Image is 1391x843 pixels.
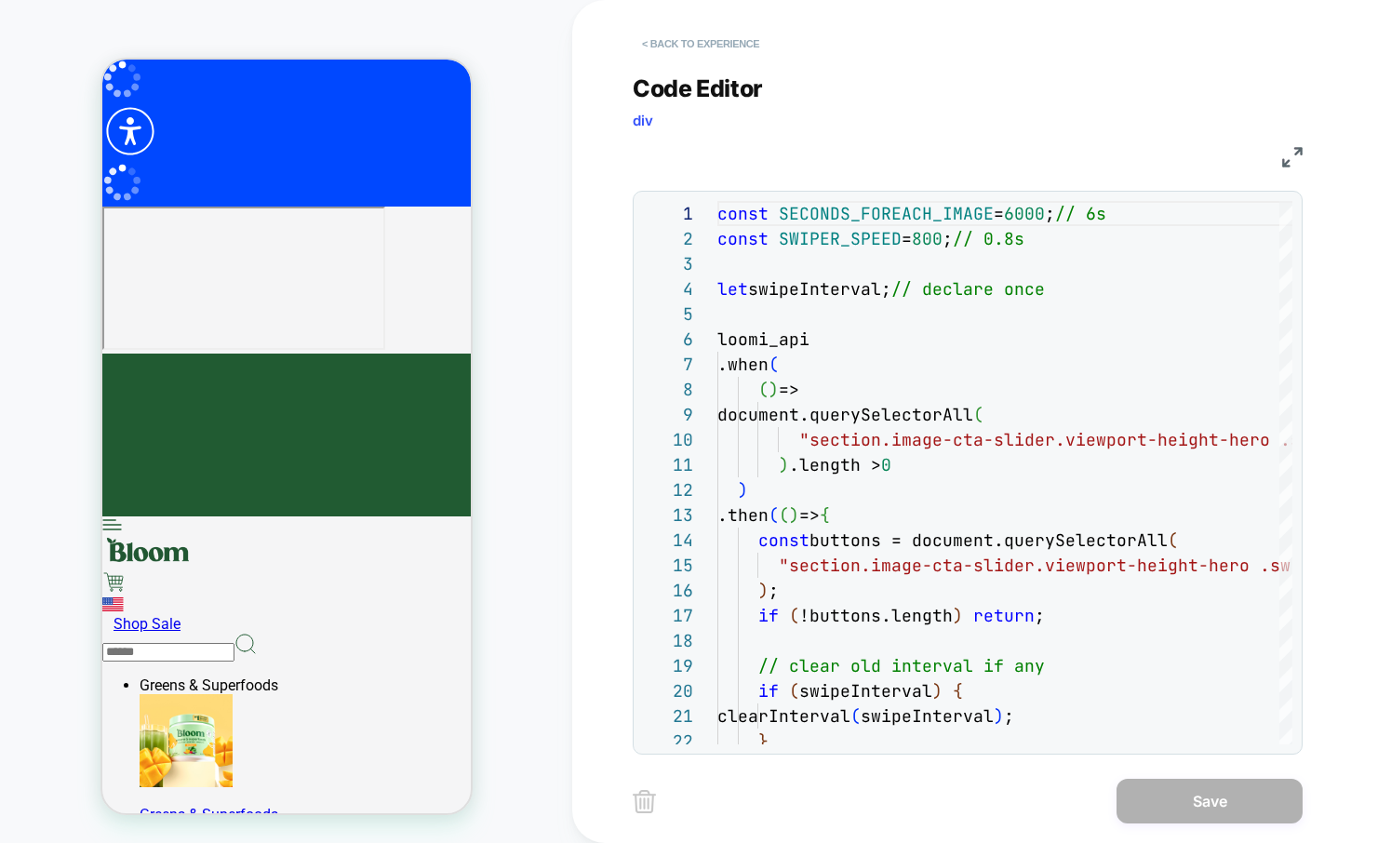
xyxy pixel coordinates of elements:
[717,504,769,526] span: .then
[643,377,693,402] div: 8
[633,112,653,129] span: div
[769,379,779,400] span: )
[943,228,953,249] span: ;
[799,504,820,526] span: =>
[643,301,693,327] div: 5
[779,555,1291,576] span: "section.image-cta-slider.viewport-height-hero .sw
[881,454,891,475] span: 0
[820,504,830,526] span: {
[643,603,693,628] div: 17
[758,730,769,752] span: }
[37,635,368,764] a: Go to Greens & Superfoods Mango / 30ct product page from navigation menu
[37,617,368,635] div: Greens & Superfoods
[973,404,983,425] span: (
[748,278,891,300] span: swipeInterval;
[758,605,779,626] span: if
[1282,147,1303,167] img: fullscreen
[953,680,963,702] span: {
[643,427,693,452] div: 10
[633,29,769,59] button: < Back to experience
[789,605,799,626] span: (
[902,228,912,249] span: =
[953,228,1024,249] span: // 0.8s
[994,705,1004,727] span: )
[633,790,656,813] img: delete
[1117,779,1303,823] button: Save
[953,605,963,626] span: )
[643,678,693,703] div: 20
[758,529,809,551] span: const
[643,502,693,528] div: 13
[37,635,130,728] img: Bloom Greens & Superfoods Mango flavor jar with green drink and fresh mango slices on yellow back...
[779,228,902,249] span: SWIPER_SPEED
[769,504,779,526] span: (
[809,529,1168,551] span: buttons = document.querySelectorAll
[717,705,850,727] span: clearInterval
[717,278,748,300] span: let
[932,680,943,702] span: )
[789,680,799,702] span: (
[789,454,881,475] span: .length >
[643,226,693,251] div: 2
[994,203,1004,224] span: =
[643,251,693,276] div: 3
[789,504,799,526] span: )
[769,354,779,375] span: (
[799,429,1311,450] span: "section.image-cta-slider.viewport-height-hero .sw
[758,580,769,601] span: )
[1004,705,1014,727] span: ;
[1168,529,1178,551] span: (
[758,680,779,702] span: if
[37,746,368,764] p: Greens & Superfoods
[758,379,769,400] span: (
[779,379,799,400] span: =>
[779,454,789,475] span: )
[643,352,693,377] div: 7
[643,628,693,653] div: 18
[643,729,693,754] div: 22
[643,402,693,427] div: 9
[1045,203,1055,224] span: ;
[643,703,693,729] div: 21
[717,404,973,425] span: document.querySelectorAll
[717,203,769,224] span: const
[717,228,769,249] span: const
[643,578,693,603] div: 16
[769,580,779,601] span: ;
[132,582,154,599] span: Open search
[643,653,693,678] div: 19
[891,278,1045,300] span: // declare once
[1004,203,1045,224] span: 6000
[643,276,693,301] div: 4
[1035,605,1045,626] span: ;
[799,680,932,702] span: swipeInterval
[758,655,1045,676] span: // clear old interval if any
[973,605,1035,626] span: return
[779,504,789,526] span: (
[717,328,809,350] span: loomi_api
[850,705,861,727] span: (
[643,528,693,553] div: 14
[861,705,994,727] span: swipeInterval
[643,327,693,352] div: 6
[738,479,748,501] span: )
[633,74,763,102] span: Code Editor
[912,228,943,249] span: 800
[643,201,693,226] div: 1
[643,452,693,477] div: 11
[643,477,693,502] div: 12
[717,354,769,375] span: .when
[643,553,693,578] div: 15
[799,605,953,626] span: !buttons.length
[1055,203,1106,224] span: // 6s
[779,203,994,224] span: SECONDS_FOREACH_IMAGE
